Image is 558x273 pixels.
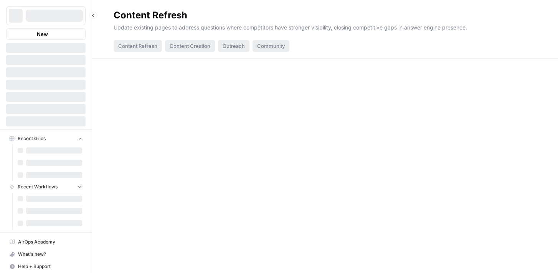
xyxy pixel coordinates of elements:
[253,40,289,52] div: Community
[218,40,249,52] div: Outreach
[114,21,537,31] p: Update existing pages to address questions where competitors have stronger visibility, closing co...
[6,28,86,40] button: New
[18,135,46,142] span: Recent Grids
[114,9,187,21] div: Content Refresh
[6,133,86,144] button: Recent Grids
[37,30,48,38] span: New
[7,248,85,260] div: What's new?
[6,260,86,273] button: Help + Support
[6,236,86,248] a: AirOps Academy
[165,40,215,52] div: Content Creation
[18,183,58,190] span: Recent Workflows
[6,248,86,260] button: What's new?
[114,40,162,52] div: Content Refresh
[6,181,86,193] button: Recent Workflows
[18,263,82,270] span: Help + Support
[18,239,82,245] span: AirOps Academy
